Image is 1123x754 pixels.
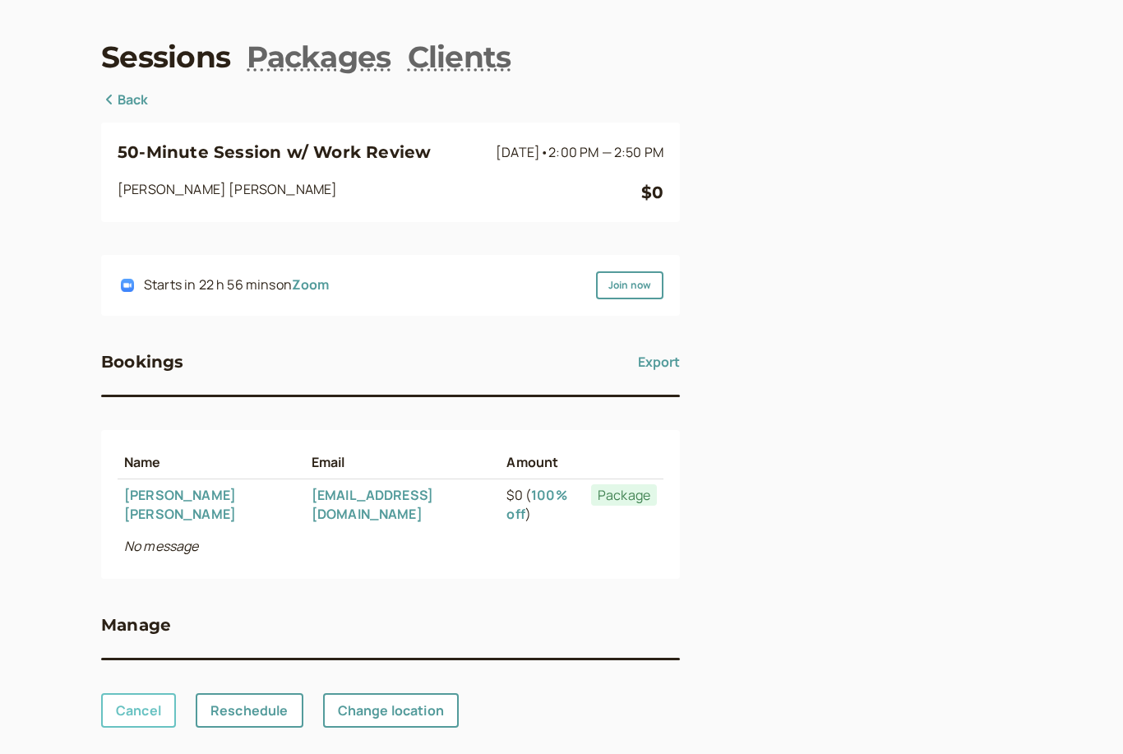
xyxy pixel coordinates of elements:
div: Starts in 22 h 56 mins on [144,275,330,296]
a: [PERSON_NAME] [PERSON_NAME] [124,486,236,523]
a: Change location [323,693,459,728]
span: [DATE] [496,143,663,161]
button: Export [638,349,680,375]
div: $0 [641,179,663,206]
img: integrations-zoom-icon.png [121,279,134,292]
a: Zoom [292,275,330,294]
a: [EMAIL_ADDRESS][DOMAIN_NAME] [312,486,433,523]
h3: Bookings [101,349,184,375]
div: [PERSON_NAME] [PERSON_NAME] [118,179,641,206]
a: Reschedule [196,693,303,728]
a: Join now [596,271,663,299]
a: Cancel [101,693,176,728]
span: 2:00 PM — 2:50 PM [548,143,663,161]
span: Package [591,484,657,506]
span: • [540,143,548,161]
th: Email [305,446,501,479]
th: Amount [500,446,584,479]
iframe: Chat Widget [1041,675,1123,754]
a: Back [101,90,149,111]
a: 100% off [506,486,566,523]
a: Clients [408,36,511,77]
h3: 50-Minute Session w/ Work Review [118,139,489,165]
i: No message [124,537,199,555]
a: Sessions [101,36,230,77]
th: Name [118,446,305,479]
a: Packages [247,36,391,77]
td: $0 ( ) [500,479,584,530]
h3: Manage [101,612,171,638]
